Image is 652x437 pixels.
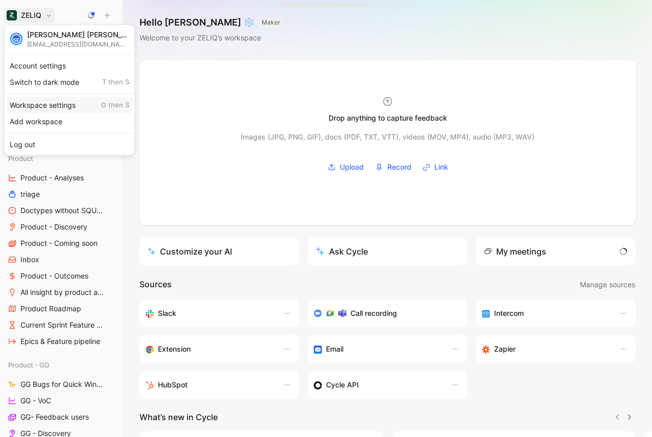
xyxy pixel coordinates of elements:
[4,25,135,155] div: ZELIQZELIQ
[7,74,132,90] div: Switch to dark mode
[27,30,129,39] div: [PERSON_NAME] [PERSON_NAME]
[27,40,129,48] div: [EMAIL_ADDRESS][DOMAIN_NAME]
[7,97,132,113] div: Workspace settings
[7,113,132,130] div: Add workspace
[102,78,129,87] span: T then S
[7,58,132,74] div: Account settings
[7,136,132,153] div: Log out
[11,34,21,44] img: avatar
[101,101,129,110] span: G then S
